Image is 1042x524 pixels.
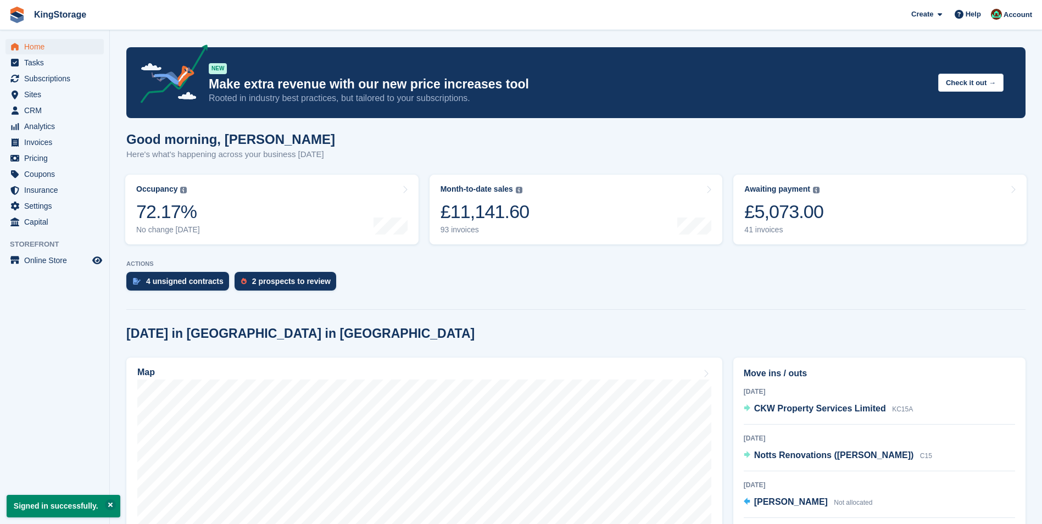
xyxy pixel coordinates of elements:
[209,92,929,104] p: Rooted in industry best practices, but tailored to your subscriptions.
[125,175,419,244] a: Occupancy 72.17% No change [DATE]
[5,87,104,102] a: menu
[24,135,90,150] span: Invoices
[10,239,109,250] span: Storefront
[24,87,90,102] span: Sites
[744,433,1015,443] div: [DATE]
[733,175,1027,244] a: Awaiting payment £5,073.00 41 invoices
[5,198,104,214] a: menu
[744,449,932,463] a: Notts Renovations ([PERSON_NAME]) C15
[133,278,141,285] img: contract_signature_icon-13c848040528278c33f63329250d36e43548de30e8caae1d1a13099fd9432cc5.svg
[5,135,104,150] a: menu
[754,404,886,413] span: CKW Property Services Limited
[126,148,335,161] p: Here's what's happening across your business [DATE]
[5,214,104,230] a: menu
[131,44,208,107] img: price-adjustments-announcement-icon-8257ccfd72463d97f412b2fc003d46551f7dbcb40ab6d574587a9cd5c0d94...
[754,450,914,460] span: Notts Renovations ([PERSON_NAME])
[441,185,513,194] div: Month-to-date sales
[137,367,155,377] h2: Map
[744,387,1015,397] div: [DATE]
[5,55,104,70] a: menu
[91,254,104,267] a: Preview store
[5,71,104,86] a: menu
[5,166,104,182] a: menu
[146,277,224,286] div: 4 unsigned contracts
[516,187,522,193] img: icon-info-grey-7440780725fd019a000dd9b08b2336e03edf1995a4989e88bcd33f0948082b44.svg
[430,175,723,244] a: Month-to-date sales £11,141.60 93 invoices
[441,225,530,235] div: 93 invoices
[24,166,90,182] span: Coupons
[126,260,1026,267] p: ACTIONS
[892,405,913,413] span: KC15A
[938,74,1004,92] button: Check it out →
[252,277,331,286] div: 2 prospects to review
[241,278,247,285] img: prospect-51fa495bee0391a8d652442698ab0144808aea92771e9ea1ae160a38d050c398.svg
[5,253,104,268] a: menu
[744,200,823,223] div: £5,073.00
[24,39,90,54] span: Home
[24,198,90,214] span: Settings
[136,200,200,223] div: 72.17%
[991,9,1002,20] img: John King
[5,39,104,54] a: menu
[126,132,335,147] h1: Good morning, [PERSON_NAME]
[24,55,90,70] span: Tasks
[209,63,227,74] div: NEW
[24,253,90,268] span: Online Store
[911,9,933,20] span: Create
[834,499,872,506] span: Not allocated
[180,187,187,193] img: icon-info-grey-7440780725fd019a000dd9b08b2336e03edf1995a4989e88bcd33f0948082b44.svg
[920,452,932,460] span: C15
[9,7,25,23] img: stora-icon-8386f47178a22dfd0bd8f6a31ec36ba5ce8667c1dd55bd0f319d3a0aa187defe.svg
[136,225,200,235] div: No change [DATE]
[126,272,235,296] a: 4 unsigned contracts
[744,225,823,235] div: 41 invoices
[24,119,90,134] span: Analytics
[5,182,104,198] a: menu
[136,185,177,194] div: Occupancy
[744,402,913,416] a: CKW Property Services Limited KC15A
[5,119,104,134] a: menu
[30,5,91,24] a: KingStorage
[5,103,104,118] a: menu
[744,480,1015,490] div: [DATE]
[754,497,828,506] span: [PERSON_NAME]
[966,9,981,20] span: Help
[24,150,90,166] span: Pricing
[24,71,90,86] span: Subscriptions
[235,272,342,296] a: 2 prospects to review
[813,187,820,193] img: icon-info-grey-7440780725fd019a000dd9b08b2336e03edf1995a4989e88bcd33f0948082b44.svg
[5,150,104,166] a: menu
[24,214,90,230] span: Capital
[744,495,873,510] a: [PERSON_NAME] Not allocated
[7,495,120,517] p: Signed in successfully.
[126,326,475,341] h2: [DATE] in [GEOGRAPHIC_DATA] in [GEOGRAPHIC_DATA]
[1004,9,1032,20] span: Account
[209,76,929,92] p: Make extra revenue with our new price increases tool
[24,103,90,118] span: CRM
[24,182,90,198] span: Insurance
[744,367,1015,380] h2: Move ins / outs
[744,185,810,194] div: Awaiting payment
[441,200,530,223] div: £11,141.60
